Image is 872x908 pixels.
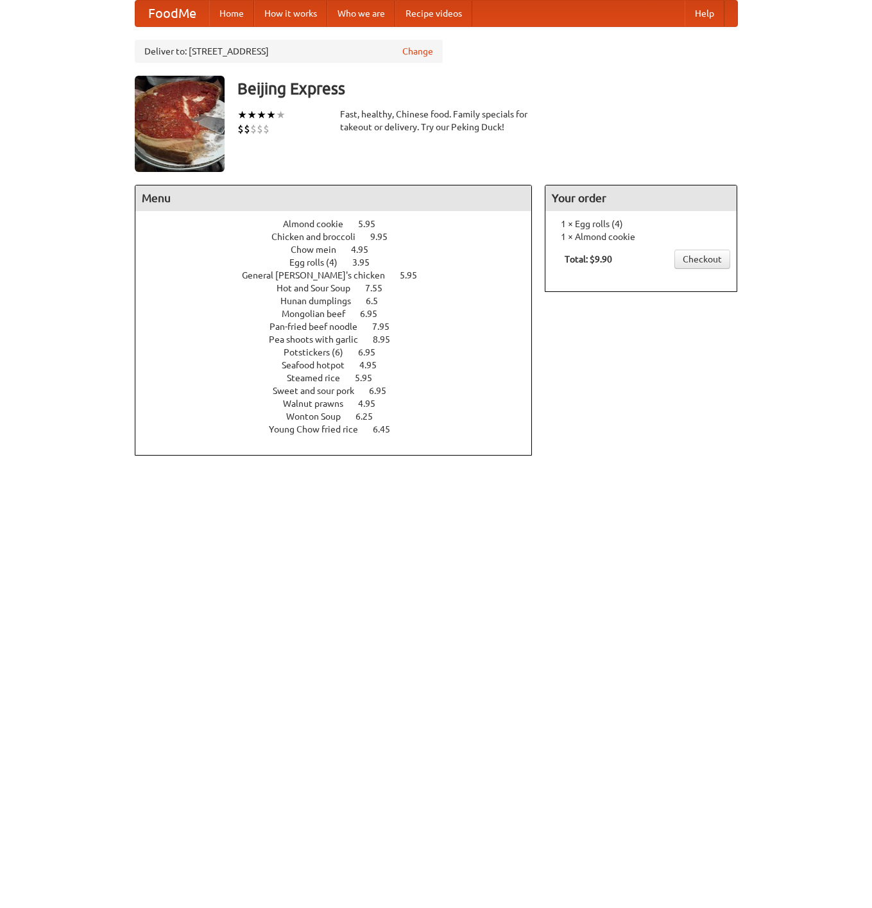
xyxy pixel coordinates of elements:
[271,232,368,242] span: Chicken and broccoli
[263,122,269,136] li: $
[340,108,533,133] div: Fast, healthy, Chinese food. Family specials for takeout or delivery. Try our Peking Duck!
[237,76,738,101] h3: Beijing Express
[135,76,225,172] img: angular.jpg
[351,244,381,255] span: 4.95
[250,122,257,136] li: $
[283,219,356,229] span: Almond cookie
[135,185,532,211] h4: Menu
[365,283,395,293] span: 7.55
[237,122,244,136] li: $
[373,334,403,345] span: 8.95
[254,1,327,26] a: How it works
[276,108,286,122] li: ★
[242,270,441,280] a: General [PERSON_NAME]'s chicken 5.95
[352,257,382,268] span: 3.95
[289,257,350,268] span: Egg rolls (4)
[372,321,402,332] span: 7.95
[266,108,276,122] li: ★
[269,424,371,434] span: Young Chow fried rice
[135,40,443,63] div: Deliver to: [STREET_ADDRESS]
[552,230,730,243] li: 1 × Almond cookie
[283,398,356,409] span: Walnut prawns
[287,373,353,383] span: Steamed rice
[280,296,364,306] span: Hunan dumplings
[257,108,266,122] li: ★
[242,270,398,280] span: General [PERSON_NAME]'s chicken
[282,309,401,319] a: Mongolian beef 6.95
[565,254,612,264] b: Total: $9.90
[282,360,357,370] span: Seafood hotpot
[360,309,390,319] span: 6.95
[358,398,388,409] span: 4.95
[284,347,399,357] a: Potstickers (6) 6.95
[291,244,349,255] span: Chow mein
[209,1,254,26] a: Home
[277,283,363,293] span: Hot and Sour Soup
[135,1,209,26] a: FoodMe
[287,373,396,383] a: Steamed rice 5.95
[269,334,371,345] span: Pea shoots with garlic
[552,218,730,230] li: 1 × Egg rolls (4)
[674,250,730,269] a: Checkout
[355,373,385,383] span: 5.95
[283,219,399,229] a: Almond cookie 5.95
[247,108,257,122] li: ★
[291,244,392,255] a: Chow mein 4.95
[358,347,388,357] span: 6.95
[358,219,388,229] span: 5.95
[359,360,389,370] span: 4.95
[369,386,399,396] span: 6.95
[366,296,391,306] span: 6.5
[269,321,370,332] span: Pan-fried beef noodle
[282,309,358,319] span: Mongolian beef
[244,122,250,136] li: $
[269,321,413,332] a: Pan-fried beef noodle 7.95
[400,270,430,280] span: 5.95
[271,232,411,242] a: Chicken and broccoli 9.95
[237,108,247,122] li: ★
[269,424,414,434] a: Young Chow fried rice 6.45
[373,424,403,434] span: 6.45
[257,122,263,136] li: $
[286,411,354,422] span: Wonton Soup
[327,1,395,26] a: Who we are
[273,386,367,396] span: Sweet and sour pork
[395,1,472,26] a: Recipe videos
[545,185,737,211] h4: Your order
[402,45,433,58] a: Change
[280,296,402,306] a: Hunan dumplings 6.5
[273,386,410,396] a: Sweet and sour pork 6.95
[355,411,386,422] span: 6.25
[282,360,400,370] a: Seafood hotpot 4.95
[370,232,400,242] span: 9.95
[685,1,724,26] a: Help
[269,334,414,345] a: Pea shoots with garlic 8.95
[286,411,397,422] a: Wonton Soup 6.25
[283,398,399,409] a: Walnut prawns 4.95
[277,283,406,293] a: Hot and Sour Soup 7.55
[284,347,356,357] span: Potstickers (6)
[289,257,393,268] a: Egg rolls (4) 3.95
